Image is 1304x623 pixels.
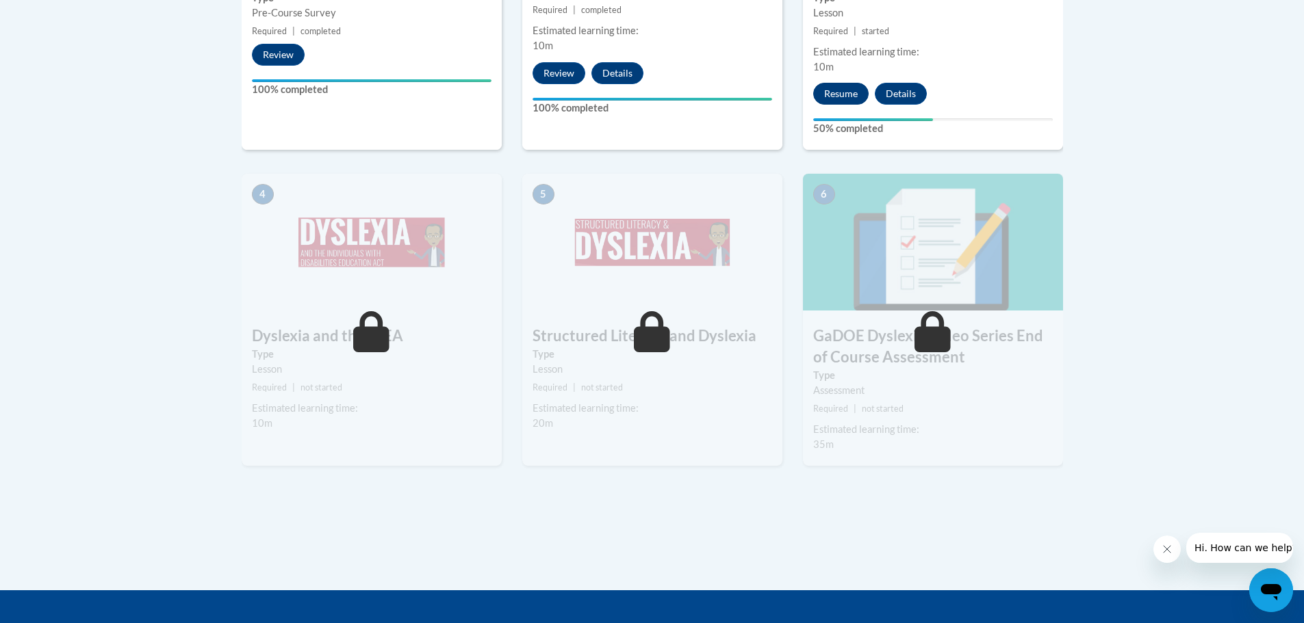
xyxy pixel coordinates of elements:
h3: GaDOE Dyslexia Video Series End of Course Assessment [803,326,1063,368]
span: Required [533,382,567,393]
label: Type [813,368,1053,383]
div: Your progress [252,79,491,82]
span: started [862,26,889,36]
span: not started [581,382,623,393]
span: Hi. How can we help? [8,10,111,21]
label: 100% completed [533,101,772,116]
span: | [292,26,295,36]
span: 10m [813,61,834,72]
span: completed [301,26,341,36]
span: | [292,382,295,393]
div: Estimated learning time: [252,401,491,416]
span: Required [813,403,848,414]
div: Lesson [813,5,1053,21]
label: Type [252,347,491,362]
span: not started [301,382,342,393]
span: | [854,26,856,36]
span: 10m [252,417,272,429]
button: Review [252,44,305,66]
button: Details [591,62,643,84]
div: Lesson [252,362,491,377]
div: Estimated learning time: [813,422,1053,437]
span: 6 [813,184,835,204]
div: Pre-Course Survey [252,5,491,21]
span: 10m [533,40,553,51]
span: Required [252,26,287,36]
span: 4 [252,184,274,204]
button: Details [875,83,927,105]
img: Course Image [803,174,1063,310]
span: | [573,382,576,393]
span: 20m [533,417,553,429]
div: Lesson [533,362,772,377]
iframe: Close message [1153,535,1181,563]
span: 35m [813,438,834,450]
img: Course Image [522,174,782,310]
div: Estimated learning time: [533,401,772,416]
span: | [854,403,856,414]
button: Review [533,62,585,84]
button: Resume [813,83,869,105]
span: Required [813,26,848,36]
div: Estimated learning time: [813,44,1053,59]
h3: Dyslexia and the IDEA [242,326,502,347]
img: Course Image [242,174,502,310]
div: Your progress [533,98,772,101]
span: 5 [533,184,554,204]
span: Required [533,5,567,15]
label: 50% completed [813,121,1053,136]
span: completed [581,5,622,15]
h3: Structured Literacy and Dyslexia [522,326,782,347]
div: Assessment [813,383,1053,398]
span: | [573,5,576,15]
span: Required [252,382,287,393]
div: Estimated learning time: [533,23,772,38]
iframe: Button to launch messaging window [1249,568,1293,612]
span: not started [862,403,904,414]
iframe: Message from company [1186,533,1293,563]
label: Type [533,347,772,362]
div: Your progress [813,118,933,121]
label: 100% completed [252,82,491,97]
